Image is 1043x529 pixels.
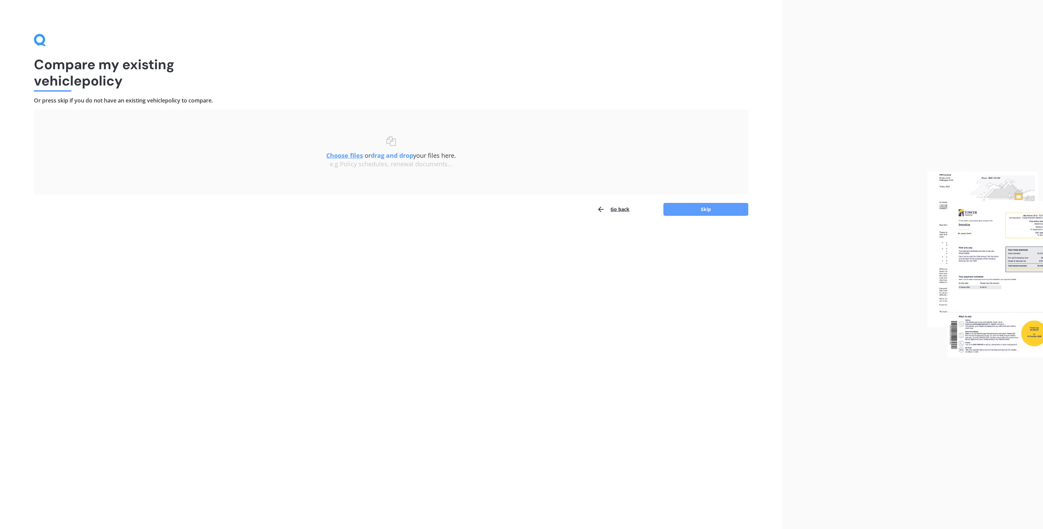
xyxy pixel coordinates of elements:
span: or your files here. [326,151,456,159]
b: drag and drop [371,151,413,159]
div: e.g Policy schedules, renewal documents... [48,160,735,168]
h1: Compare my existing vehicle policy [34,56,748,89]
img: files.webp [927,171,1043,358]
button: Skip [663,203,748,216]
button: Go back [597,203,629,216]
h4: Or press skip if you do not have an existing vehicle policy to compare. [34,97,748,104]
u: Choose files [326,151,363,159]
